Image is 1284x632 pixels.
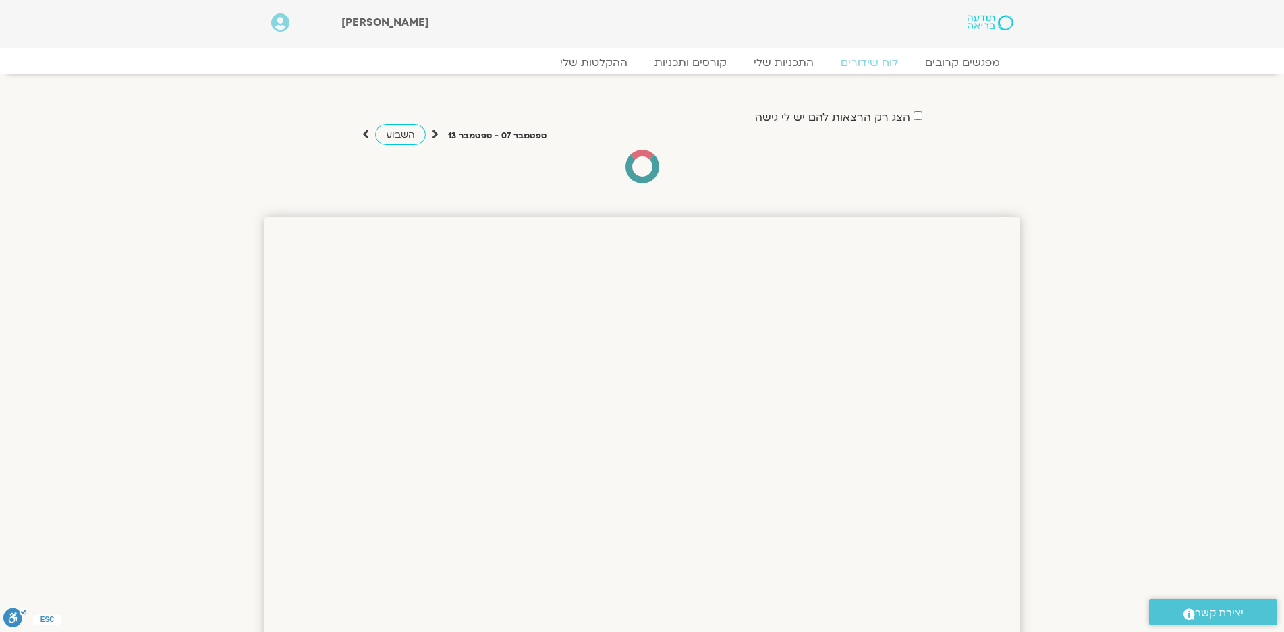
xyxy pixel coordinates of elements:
a: השבוע [375,124,426,145]
a: מפגשים קרובים [912,56,1013,69]
span: השבוע [386,128,415,141]
a: ההקלטות שלי [547,56,641,69]
label: הצג רק הרצאות להם יש לי גישה [755,111,910,123]
nav: Menu [271,56,1013,69]
span: יצירת קשר [1195,604,1244,623]
a: יצירת קשר [1149,599,1277,625]
a: לוח שידורים [827,56,912,69]
span: [PERSON_NAME] [341,15,429,30]
a: התכניות שלי [740,56,827,69]
a: קורסים ותכניות [641,56,740,69]
p: ספטמבר 07 - ספטמבר 13 [448,129,547,143]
